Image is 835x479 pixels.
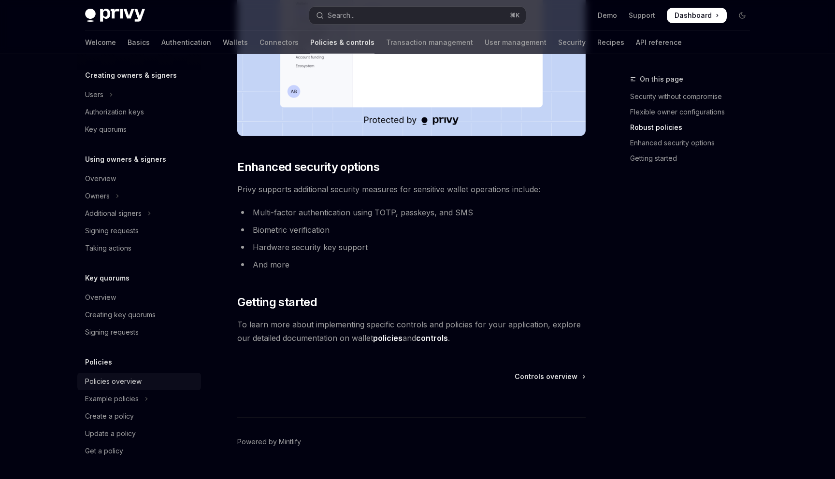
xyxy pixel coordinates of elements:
li: And more [237,258,586,271]
a: controls [416,333,448,343]
a: Getting started [630,151,758,166]
a: Update a policy [77,425,201,442]
img: dark logo [85,9,145,22]
span: Getting started [237,295,317,310]
a: Security [558,31,586,54]
div: Overview [85,292,116,303]
div: Taking actions [85,242,131,254]
li: Multi-factor authentication using TOTP, passkeys, and SMS [237,206,586,219]
span: Enhanced security options [237,159,379,175]
a: Authentication [161,31,211,54]
a: Security without compromise [630,89,758,104]
a: Welcome [85,31,116,54]
a: Connectors [259,31,299,54]
a: Robust policies [630,120,758,135]
span: ⌘ K [510,12,520,19]
a: Recipes [597,31,624,54]
h5: Policies [85,356,112,368]
div: Signing requests [85,225,139,237]
a: Signing requests [77,324,201,341]
div: Key quorums [85,124,127,135]
span: To learn more about implementing specific controls and policies for your application, explore our... [237,318,586,345]
a: Transaction management [386,31,473,54]
div: Overview [85,173,116,184]
a: Policies overview [77,373,201,390]
div: Create a policy [85,410,134,422]
span: Controls overview [515,372,577,381]
div: Users [85,89,103,100]
button: Toggle Users section [77,86,201,103]
h5: Creating owners & signers [85,70,177,81]
a: Get a policy [77,442,201,460]
div: Get a policy [85,445,123,457]
a: Demo [598,11,617,20]
a: Policies & controls [310,31,374,54]
a: Authorization keys [77,103,201,121]
a: Basics [128,31,150,54]
button: Open search [309,7,526,24]
a: Signing requests [77,222,201,239]
a: Support [629,11,655,20]
a: Powered by Mintlify [237,437,301,447]
div: Additional signers [85,208,142,219]
a: Enhanced security options [630,135,758,151]
a: Create a policy [77,408,201,425]
a: Dashboard [667,8,727,23]
li: Hardware security key support [237,240,586,254]
div: Signing requests [85,326,139,338]
a: User management [485,31,547,54]
a: Creating key quorums [77,306,201,324]
button: Toggle Owners section [77,187,201,205]
a: Overview [77,170,201,187]
h5: Key quorums [85,272,130,284]
li: Biometric verification [237,223,586,237]
a: Flexible owner configurations [630,104,758,120]
div: Creating key quorums [85,309,156,321]
a: Controls overview [515,372,585,381]
div: Policies overview [85,376,142,387]
span: Privy supports additional security measures for sensitive wallet operations include: [237,183,586,196]
span: Dashboard [675,11,712,20]
button: Toggle dark mode [734,8,750,23]
button: Toggle Additional signers section [77,205,201,222]
a: API reference [636,31,682,54]
a: Key quorums [77,121,201,138]
span: On this page [640,73,683,85]
a: Overview [77,289,201,306]
a: Taking actions [77,239,201,257]
div: Update a policy [85,428,136,439]
button: Toggle Example policies section [77,390,201,408]
div: Authorization keys [85,106,144,118]
h5: Using owners & signers [85,154,166,165]
a: Wallets [223,31,248,54]
a: policies [373,333,403,343]
div: Search... [328,10,355,21]
div: Example policies [85,393,139,405]
div: Owners [85,190,110,202]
